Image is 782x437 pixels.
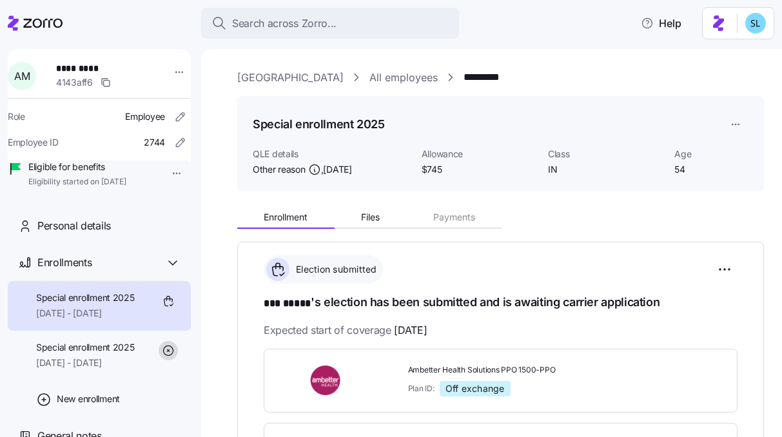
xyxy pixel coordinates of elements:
[28,160,126,173] span: Eligible for benefits
[253,163,352,176] span: Other reason ,
[292,263,377,276] span: Election submitted
[253,148,411,160] span: QLE details
[641,15,681,31] span: Help
[201,8,459,39] button: Search across Zorro...
[548,163,664,176] span: IN
[408,365,609,376] span: Ambetter Health Solutions PPO 1500-PPO
[548,148,664,160] span: Class
[56,76,93,89] span: 4143aff6
[408,383,435,394] span: Plan ID:
[125,110,165,123] span: Employee
[144,136,165,149] span: 2744
[36,291,135,304] span: Special enrollment 2025
[14,71,30,81] span: A M
[280,365,373,395] img: Ambetter
[28,177,126,188] span: Eligibility started on [DATE]
[36,341,135,354] span: Special enrollment 2025
[422,163,538,176] span: $745
[674,148,748,160] span: Age
[745,13,766,34] img: 7c620d928e46699fcfb78cede4daf1d1
[264,213,308,222] span: Enrollment
[237,70,344,86] a: [GEOGRAPHIC_DATA]
[232,15,337,32] span: Search across Zorro...
[37,255,92,271] span: Enrollments
[361,213,380,222] span: Files
[369,70,438,86] a: All employees
[57,393,120,405] span: New enrollment
[8,110,25,123] span: Role
[433,213,475,222] span: Payments
[253,116,385,132] h1: Special enrollment 2025
[37,218,111,234] span: Personal details
[8,136,59,149] span: Employee ID
[36,356,135,369] span: [DATE] - [DATE]
[422,148,538,160] span: Allowance
[264,294,738,312] h1: 's election has been submitted and is awaiting carrier application
[674,163,748,176] span: 54
[394,322,427,338] span: [DATE]
[36,307,135,320] span: [DATE] - [DATE]
[323,163,351,176] span: [DATE]
[630,10,692,36] button: Help
[445,383,505,394] span: Off exchange
[264,322,427,338] span: Expected start of coverage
